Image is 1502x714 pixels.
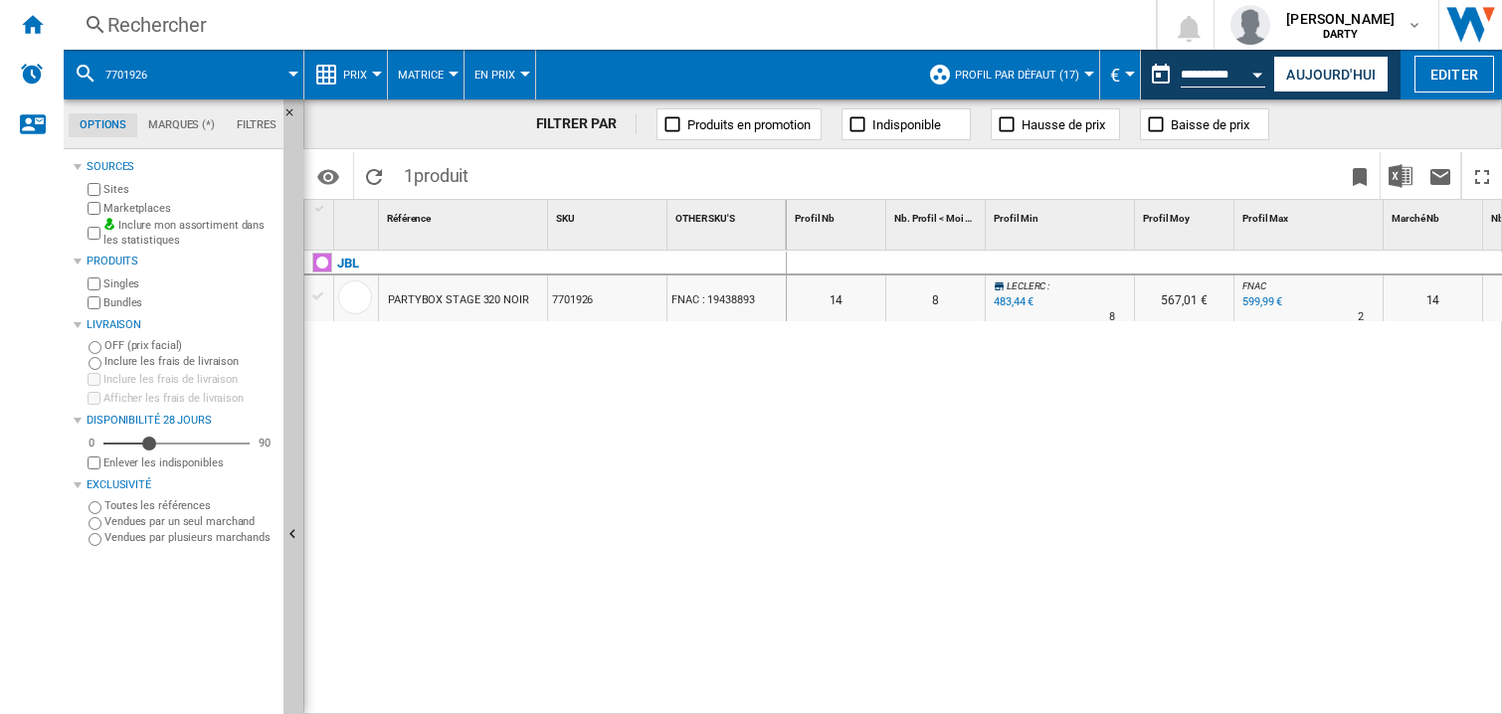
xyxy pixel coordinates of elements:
div: Ce rapport est basé sur une date antérieure à celle d'aujourd'hui. [1141,50,1269,99]
input: Inclure les frais de livraison [89,357,101,370]
input: Marketplaces [88,202,100,215]
span: Profil Min [994,213,1038,224]
img: alerts-logo.svg [20,62,44,86]
div: FNAC : 19438893 [667,275,786,321]
span: 7701926 [105,69,147,82]
div: Profil Moy Sort None [1139,200,1233,231]
span: 1 [394,152,478,194]
input: Afficher les frais de livraison [88,392,100,405]
input: Inclure mon assortiment dans les statistiques [88,221,100,246]
div: Prix [314,50,377,99]
label: Vendues par un seul marchand [104,514,276,529]
div: Sort None [383,200,547,231]
div: Disponibilité 28 Jours [87,413,276,429]
input: Vendues par un seul marchand [89,517,101,530]
div: Sort None [1139,200,1233,231]
div: Mise à jour : dimanche 10 août 2025 23:00 [1239,292,1282,312]
input: Inclure les frais de livraison [88,373,100,386]
span: Profil Moy [1143,213,1190,224]
div: 14 [1384,275,1482,321]
span: Marché Nb [1392,213,1439,224]
span: Profil Max [1242,213,1288,224]
div: Profil Nb Sort None [791,200,885,231]
div: 90 [254,436,276,450]
img: mysite-bg-18x18.png [103,218,115,230]
div: En Prix [474,50,525,99]
button: Indisponible [842,108,971,140]
div: Nb. Profil < Moi Sort None [890,200,985,231]
div: Profil Min Sort None [990,200,1134,231]
div: Rechercher [107,11,1104,39]
button: Masquer [283,99,307,135]
span: Profil Nb [795,213,835,224]
button: 7701926 [105,50,167,99]
img: excel-24x24.png [1389,164,1412,188]
button: Baisse de prix [1140,108,1269,140]
span: Hausse de prix [1022,117,1105,132]
div: Sort None [671,200,786,231]
button: Aujourd'hui [1273,56,1389,92]
div: Mise à jour : dimanche 10 août 2025 23:00 [991,292,1033,312]
label: Enlever les indisponibles [103,455,276,470]
div: Sort None [1238,200,1383,231]
button: Produits en promotion [657,108,822,140]
div: 567,01 € [1135,275,1233,321]
label: Singles [103,276,276,291]
span: : [1047,280,1049,291]
span: Nb. Profil < Moi [894,213,963,224]
button: Télécharger au format Excel [1381,152,1420,199]
b: DARTY [1323,28,1359,41]
span: Prix [343,69,367,82]
span: € [1110,65,1120,86]
label: Inclure mon assortiment dans les statistiques [103,218,276,249]
div: Sources [87,159,276,175]
div: Référence Sort None [383,200,547,231]
div: Sort None [890,200,985,231]
div: Délai de livraison : 8 jours [1109,307,1115,327]
span: SKU [556,213,575,224]
label: Vendues par plusieurs marchands [104,530,276,545]
button: Hausse de prix [991,108,1120,140]
label: Inclure les frais de livraison [104,354,276,369]
button: Plein écran [1462,152,1502,199]
md-tab-item: Options [69,113,137,137]
label: Toutes les références [104,498,276,513]
label: Marketplaces [103,201,276,216]
span: En Prix [474,69,515,82]
input: OFF (prix facial) [89,341,101,354]
div: FILTRER PAR [536,114,638,134]
div: 7701926 [548,275,666,321]
input: Vendues par plusieurs marchands [89,533,101,546]
input: Bundles [88,296,100,309]
button: Créer un favoris [1340,152,1380,199]
button: Editer [1414,56,1494,92]
button: Options [308,158,348,194]
div: Sort None [1388,200,1482,231]
span: Produits en promotion [687,117,811,132]
div: SKU Sort None [552,200,666,231]
span: FNAC [1242,280,1266,291]
input: Singles [88,277,100,290]
div: 8 [886,275,985,321]
div: Sort None [338,200,378,231]
span: [PERSON_NAME] [1286,9,1395,29]
div: Délai de livraison : 2 jours [1358,307,1364,327]
button: Profil par défaut (17) [955,50,1089,99]
button: € [1110,50,1130,99]
label: Afficher les frais de livraison [103,391,276,406]
label: OFF (prix facial) [104,338,276,353]
md-menu: Currency [1100,50,1141,99]
div: 7701926 [74,50,293,99]
div: Profil Max Sort None [1238,200,1383,231]
span: produit [414,165,469,186]
input: Afficher les frais de livraison [88,456,100,469]
div: Sort None [552,200,666,231]
div: PARTYBOX STAGE 320 NOIR [388,277,529,323]
div: Sort None [990,200,1134,231]
button: Matrice [398,50,454,99]
button: Prix [343,50,377,99]
span: Profil par défaut (17) [955,69,1079,82]
md-tab-item: Marques (*) [137,113,226,137]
